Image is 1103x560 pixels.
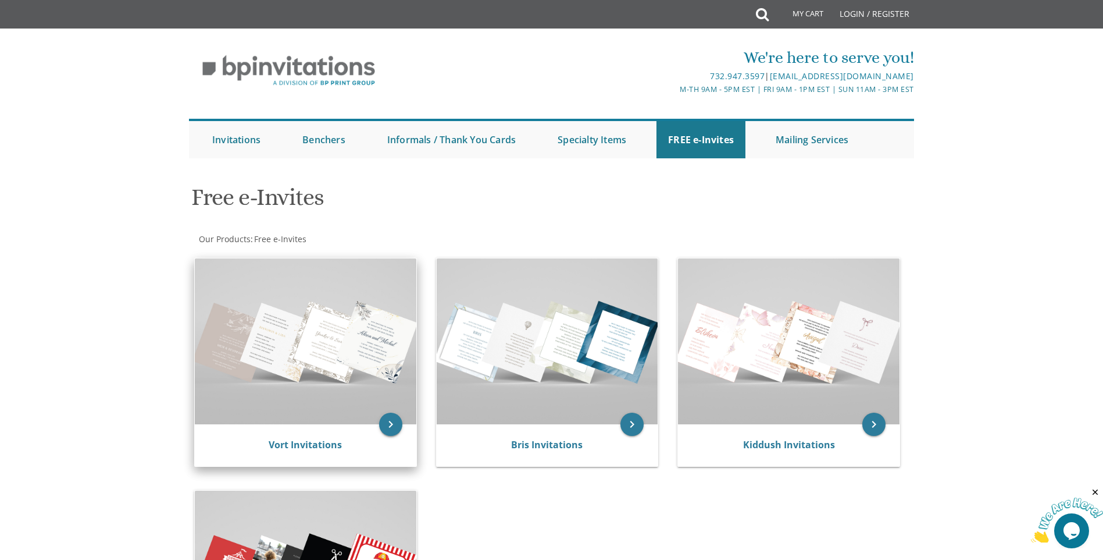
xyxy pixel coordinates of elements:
img: Kiddush Invitations [678,258,899,424]
div: M-Th 9am - 5pm EST | Fri 9am - 1pm EST | Sun 11am - 3pm EST [431,83,914,95]
div: | [431,69,914,83]
div: : [189,233,552,245]
img: BP Invitation Loft [189,47,388,95]
iframe: chat widget [1031,487,1103,543]
a: Informals / Thank You Cards [376,121,527,158]
a: Mailing Services [764,121,860,158]
a: keyboard_arrow_right [379,413,402,436]
a: 732.947.3597 [710,70,765,81]
a: keyboard_arrow_right [620,413,644,436]
a: My Cart [768,1,831,30]
span: Free e-Invites [254,233,306,244]
a: [EMAIL_ADDRESS][DOMAIN_NAME] [770,70,914,81]
a: Bris Invitations [511,438,583,451]
a: Invitations [201,121,272,158]
img: Vort Invitations [195,258,416,424]
div: We're here to serve you! [431,46,914,69]
a: Kiddush Invitations [743,438,835,451]
a: Vort Invitations [269,438,342,451]
a: Specialty Items [546,121,638,158]
a: Benchers [291,121,357,158]
a: keyboard_arrow_right [862,413,886,436]
img: Bris Invitations [437,258,658,424]
a: Our Products [198,233,251,244]
a: FREE e-Invites [656,121,745,158]
a: Free e-Invites [253,233,306,244]
h1: Free e-Invites [191,185,666,219]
